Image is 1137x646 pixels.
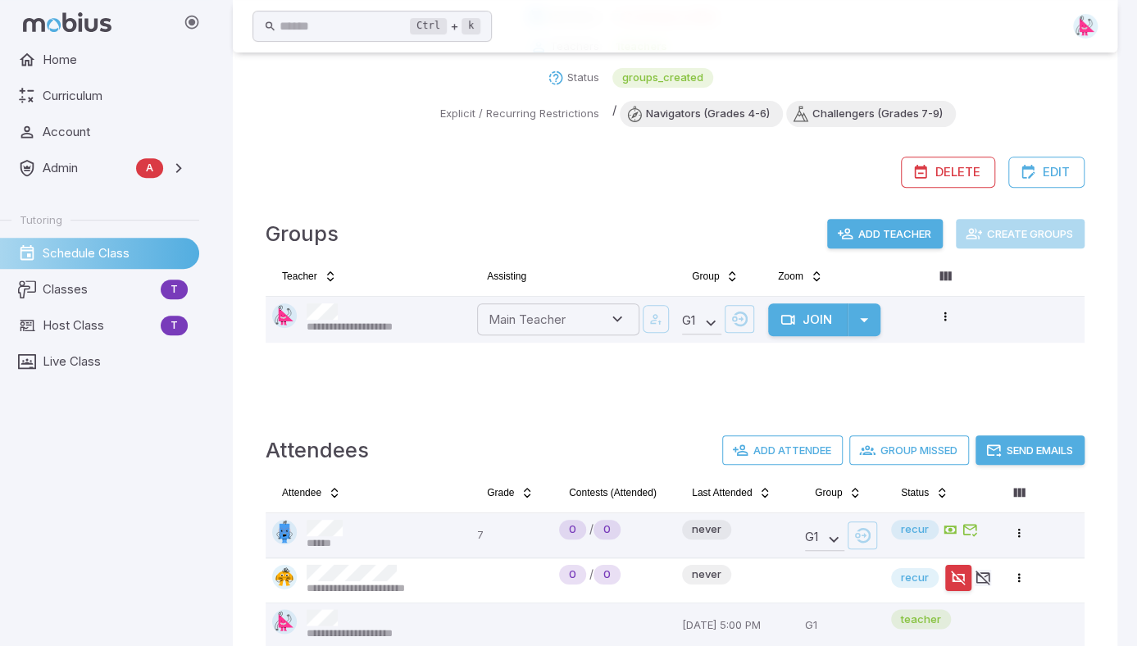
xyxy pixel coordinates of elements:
button: Attendee [272,480,351,506]
p: Status [567,70,599,86]
span: Navigators (Grades 4-6) [633,106,783,122]
p: [DATE] 5:00 PM [682,609,792,640]
h4: Groups [266,217,339,250]
span: 0 [594,566,621,583]
div: G 1 [682,310,721,334]
button: Group [682,263,748,289]
span: recur [891,521,939,538]
div: / [559,520,669,539]
button: Join [768,303,848,336]
button: Group Missed [849,435,969,465]
span: Grade [487,486,514,499]
button: Add Teacher [827,219,943,248]
span: Host Class [43,316,154,334]
div: / [559,565,669,585]
span: 0 [559,566,586,583]
kbd: k [462,18,480,34]
span: 0 [594,521,621,538]
button: Contests (Attended) [559,480,666,506]
span: Classes [43,280,154,298]
div: New Student [594,565,621,585]
span: recur [891,570,939,586]
span: Admin [43,159,130,177]
span: Schedule Class [43,244,188,262]
span: Assisting [487,270,526,283]
span: T [161,317,188,334]
button: Edit [1008,157,1085,188]
span: Attendee [282,486,321,499]
span: groups_created [612,70,713,86]
p: Explicit / Recurring Restrictions [440,106,599,122]
button: Column visibility [1006,480,1032,506]
div: G 1 [805,526,844,551]
span: Group [692,270,719,283]
span: teacher [891,611,951,627]
span: Teacher [282,270,317,283]
span: Tutoring [20,212,62,227]
img: right-triangle.svg [1073,14,1098,39]
img: rectangle.svg [272,520,297,544]
span: Status [901,486,929,499]
div: Never Played [559,520,586,539]
button: Column visibility [932,263,958,289]
button: Assisting [477,263,536,289]
span: Group [815,486,842,499]
img: right-triangle.svg [272,303,297,328]
span: A [136,160,163,176]
div: New Student [594,520,621,539]
span: Home [43,51,188,69]
img: semi-circle.svg [272,565,297,589]
button: Last Attended [682,480,781,506]
h4: Attendees [266,434,369,466]
button: Grade [477,480,543,506]
p: 7 [477,520,546,551]
span: Challengers (Grades 7-9) [799,106,956,122]
p: G1 [805,609,878,640]
span: never [682,566,731,583]
span: never [682,521,731,538]
div: + [410,16,480,36]
span: Last Attended [692,486,752,499]
div: / [612,101,956,127]
span: Account [43,123,188,141]
span: Curriculum [43,87,188,105]
span: Zoom [778,270,803,283]
span: T [161,281,188,298]
span: Contests (Attended) [569,486,657,499]
span: 0 [559,521,586,538]
button: Send Emails [976,435,1085,465]
button: Group [805,480,871,506]
button: Teacher [272,263,347,289]
button: Open [607,308,628,330]
span: Live Class [43,353,188,371]
div: Never Played [559,565,586,585]
button: Add Attendee [722,435,843,465]
kbd: Ctrl [410,18,447,34]
button: Zoom [768,263,833,289]
button: Status [891,480,958,506]
button: Delete [901,157,995,188]
img: right-triangle.svg [272,609,297,634]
